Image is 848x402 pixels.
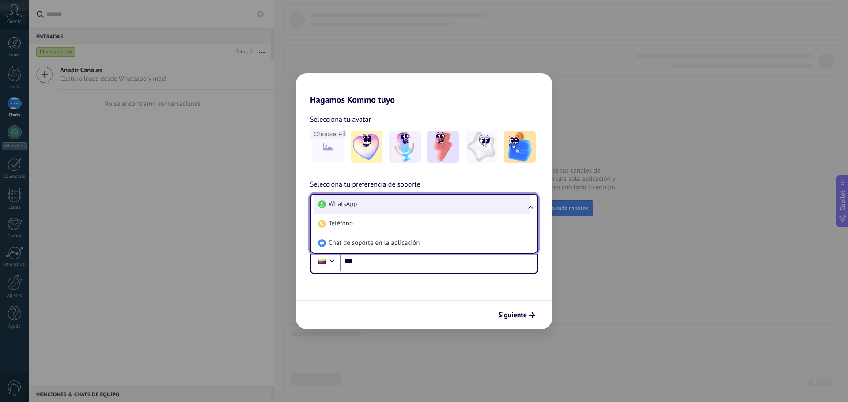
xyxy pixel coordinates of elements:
img: -5.jpeg [504,131,536,163]
span: Teléfono [329,219,353,228]
img: -3.jpeg [427,131,459,163]
img: -4.jpeg [466,131,497,163]
span: Selecciona tu avatar [310,114,371,125]
span: Selecciona tu preferencia de soporte [310,179,420,191]
span: Siguiente [498,312,527,318]
span: WhatsApp [329,200,357,209]
div: Colombia: + 57 [314,252,330,271]
h2: Hagamos Kommo tuyo [296,73,552,105]
img: -1.jpeg [351,131,382,163]
img: -2.jpeg [389,131,421,163]
span: Chat de soporte en la aplicación [329,239,420,248]
button: Siguiente [494,308,539,323]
